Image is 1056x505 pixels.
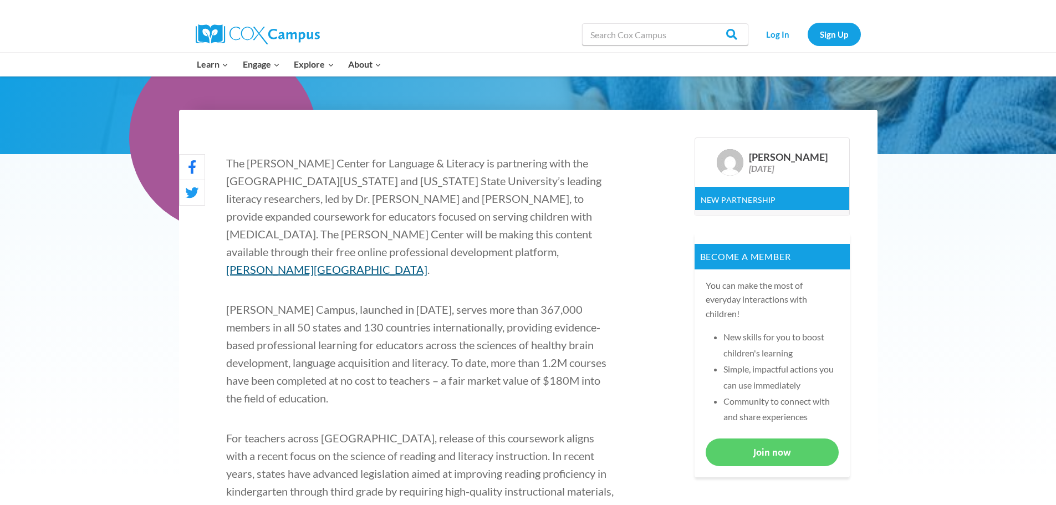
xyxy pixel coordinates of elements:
div: [PERSON_NAME] [749,151,828,164]
nav: Secondary Navigation [754,23,861,45]
button: Child menu of Explore [287,53,341,76]
button: Child menu of Engage [236,53,287,76]
li: Simple, impactful actions you can use immediately [723,361,839,394]
p: [PERSON_NAME] Campus, launched in [DATE], serves more than 367,000 members in all 50 states and 1... [226,300,614,407]
p: You can make the most of everyday interactions with children! [706,278,839,321]
p: Become a member [695,244,850,269]
img: Cox Campus [196,24,320,44]
button: Child menu of About [341,53,389,76]
a: New Partnership [701,195,776,205]
p: The [PERSON_NAME] Center for Language & Literacy is partnering with the [GEOGRAPHIC_DATA][US_STAT... [226,154,614,278]
a: Join now [706,438,839,466]
button: Child menu of Learn [190,53,236,76]
a: [PERSON_NAME][GEOGRAPHIC_DATA] [226,263,427,276]
li: Community to connect with and share experiences [723,394,839,426]
nav: Primary Navigation [190,53,389,76]
a: Sign Up [808,23,861,45]
a: Log In [754,23,802,45]
div: [DATE] [749,163,828,174]
li: New skills for you to boost children's learning [723,329,839,361]
input: Search Cox Campus [582,23,748,45]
